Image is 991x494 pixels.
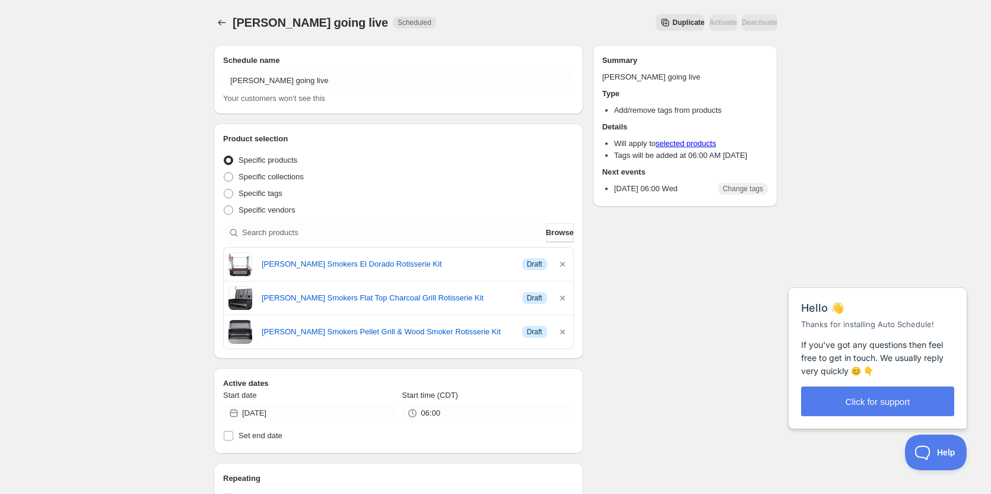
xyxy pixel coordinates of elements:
span: Set end date [239,431,282,440]
a: selected products [656,139,716,148]
span: Draft [527,293,542,303]
span: Browse [546,227,574,239]
img: Yoder Smokers El Dorado Rotisserie Kit Outdoor Grill Accessories 12048164 [228,252,252,276]
span: Draft [527,259,542,269]
h2: Next events [602,166,768,178]
span: Your customers won't see this [223,94,325,103]
span: [PERSON_NAME] going live [233,16,388,29]
p: [PERSON_NAME] going live [602,71,768,83]
img: Yoder Smokers Pellet Grill & Wood Smoker Rotisserie Kit Outdoor Grill Accessories 12048163 [228,320,252,344]
li: Add/remove tags from products [614,104,768,116]
a: [PERSON_NAME] Smokers El Dorado Rotisserie Kit [262,258,513,270]
span: Specific vendors [239,205,295,214]
p: [DATE] 06:00 Wed [614,183,678,195]
iframe: Help Scout Beacon - Open [905,435,967,470]
span: Scheduled [398,18,431,27]
h2: Type [602,88,768,100]
h2: Details [602,121,768,133]
h2: Summary [602,55,768,66]
h2: Active dates [223,378,574,389]
span: Change tags [723,184,763,194]
span: Start time (CDT) [402,391,458,400]
button: Secondary action label [656,14,704,31]
li: Tags will be added at 06:00 AM [DATE] [614,150,768,161]
span: Specific tags [239,189,282,198]
h2: Schedule name [223,55,574,66]
li: Will apply to [614,138,768,150]
span: Start date [223,391,256,400]
a: [PERSON_NAME] Smokers Pellet Grill & Wood Smoker Rotisserie Kit [262,326,513,338]
span: Draft [527,327,542,337]
span: Specific collections [239,172,304,181]
img: Yoder Smokers Flat Top Charcoal Grill Rotisserie Kit Outdoor Grill Accessories 12048162 [228,286,252,310]
span: Specific products [239,156,297,164]
button: Browse [546,223,574,242]
h2: Repeating [223,473,574,484]
iframe: Help Scout Beacon - Messages and Notifications [783,258,974,435]
span: Duplicate [672,18,704,27]
button: Schedules [214,14,230,31]
a: [PERSON_NAME] Smokers Flat Top Charcoal Grill Rotisserie Kit [262,292,513,304]
input: Search products [242,223,544,242]
h2: Product selection [223,133,574,145]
